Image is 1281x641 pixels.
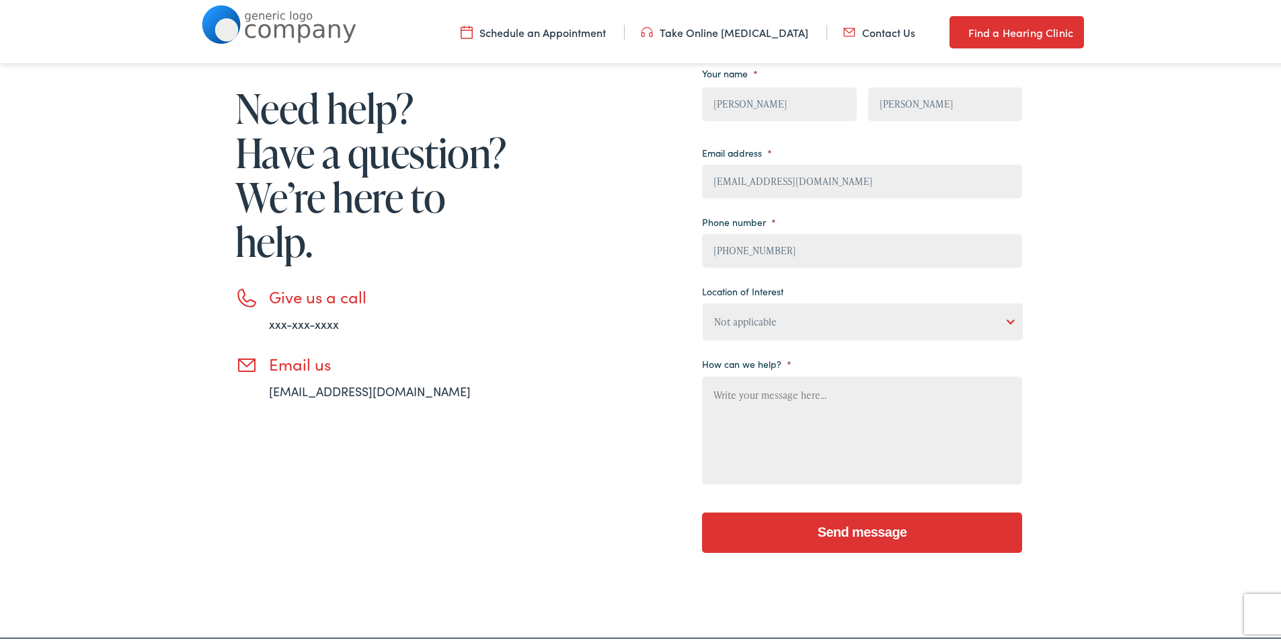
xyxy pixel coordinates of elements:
[269,380,471,397] a: [EMAIL_ADDRESS][DOMAIN_NAME]
[702,282,783,295] label: Location of Interest
[868,85,1022,118] input: Last name
[949,22,962,38] img: utility icon
[641,22,808,37] a: Take Online [MEDICAL_DATA]
[702,213,776,225] label: Phone number
[461,22,606,37] a: Schedule an Appointment
[702,144,772,156] label: Email address
[269,285,511,304] h3: Give us a call
[269,352,511,371] h3: Email us
[702,162,1022,196] input: example@email.com
[235,83,511,261] h1: Need help? Have a question? We’re here to help.
[949,13,1084,46] a: Find a Hearing Clinic
[269,313,339,330] a: xxx-xxx-xxxx
[702,355,791,367] label: How can we help?
[461,22,473,37] img: utility icon
[641,22,653,37] img: utility icon
[702,65,758,77] label: Your name
[702,231,1022,265] input: (XXX) XXX - XXXX
[702,85,856,118] input: First name
[702,510,1022,550] input: Send message
[843,22,915,37] a: Contact Us
[843,22,855,37] img: utility icon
